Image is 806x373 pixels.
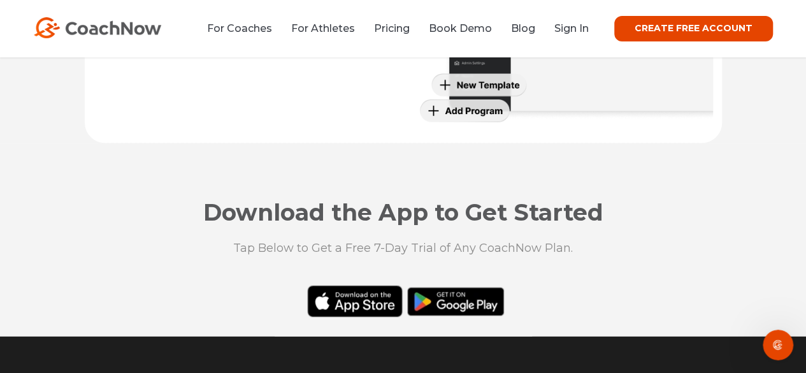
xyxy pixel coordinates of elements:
[103,288,152,296] span: Messages
[59,217,196,242] button: Send us a message
[275,279,532,317] img: Black Download CoachNow on the App Store Button
[429,22,492,34] a: Book Demo
[29,288,55,296] span: Home
[511,22,535,34] a: Blog
[554,22,589,34] a: Sign In
[170,256,255,307] button: Help
[374,22,410,34] a: Pricing
[207,22,272,34] a: For Coaches
[202,288,222,296] span: Help
[763,330,793,360] iframe: Intercom live chat
[34,17,161,38] img: CoachNow Logo
[94,6,163,27] h1: Messages
[614,16,773,41] a: CREATE FREE ACCOUNT
[85,256,169,307] button: Messages
[97,240,709,256] p: Tap Below to Get a Free 7-Day Trial of Any CoachNow Plan.
[29,169,226,182] span: Messages from the team will be shown here
[203,198,603,226] span: Download the App to Get Started
[85,141,170,156] h2: No messages
[224,5,247,28] div: Close
[291,22,355,34] a: For Athletes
